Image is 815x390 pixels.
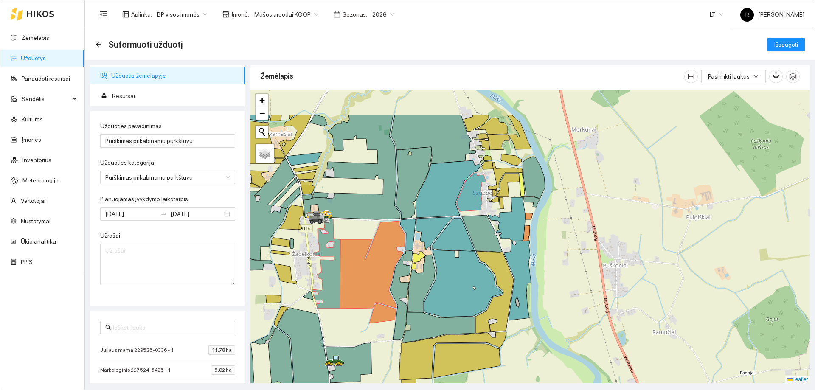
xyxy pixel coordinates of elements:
[109,38,183,51] span: Suformuoti užduotį
[100,11,107,18] span: menu-fold
[21,238,56,245] a: Ūkio analitika
[22,75,70,82] a: Panaudoti resursai
[22,136,41,143] a: Įmonės
[774,40,798,49] span: Išsaugoti
[685,73,697,80] span: column-width
[21,197,45,204] a: Vartotojai
[112,87,239,104] span: Resursai
[254,8,318,21] span: Mūšos aruodai KOOP
[100,231,120,240] label: Užrašai
[22,90,70,107] span: Sandėlis
[100,158,154,167] label: Užduoties kategorija
[787,376,808,382] a: Leaflet
[256,144,274,163] a: Layers
[753,73,759,80] span: down
[95,41,102,48] div: Atgal
[259,95,265,106] span: +
[259,108,265,118] span: −
[95,6,112,23] button: menu-fold
[261,64,684,88] div: Žemėlapis
[208,345,235,355] span: 11.78 ha
[334,11,340,18] span: calendar
[122,11,129,18] span: layout
[22,116,43,123] a: Kultūros
[100,346,178,354] span: Juliaus mama 229525-0336 - 1
[684,70,698,83] button: column-width
[105,209,157,219] input: Planuojamas įvykdymo laikotarpis
[105,171,230,184] span: Purškimas prikabinamu purkštuvu
[111,67,239,84] span: Užduotis žemėlapyje
[21,55,46,62] a: Užduotys
[222,11,229,18] span: shop
[100,122,162,131] label: Užduoties pavadinimas
[745,8,749,22] span: R
[113,323,230,332] input: Ieškoti lauko
[22,34,49,41] a: Žemėlapis
[131,10,152,19] span: Aplinka :
[231,10,249,19] span: Įmonė :
[21,218,51,224] a: Nustatymai
[256,126,268,138] button: Initiate a new search
[171,209,222,219] input: Pabaigos data
[710,8,723,21] span: LT
[22,177,59,184] a: Meteorologija
[100,244,235,285] textarea: Užrašai
[343,10,367,19] span: Sezonas :
[157,8,207,21] span: BP visos įmonės
[708,72,750,81] span: Pasirinkti laukus
[100,195,188,204] label: Planuojamas įvykdymo laikotarpis
[740,11,804,18] span: [PERSON_NAME]
[100,134,235,148] input: Užduoties pavadinimas
[160,210,167,217] span: to
[767,38,805,51] button: Išsaugoti
[95,41,102,48] span: arrow-left
[372,8,394,21] span: 2026
[160,210,167,217] span: swap-right
[22,157,51,163] a: Inventorius
[105,325,111,331] span: search
[256,94,268,107] a: Zoom in
[256,107,268,120] a: Zoom out
[211,365,235,375] span: 5.82 ha
[100,366,175,374] span: Narkologinis 227524-5425 - 1
[701,70,766,83] button: Pasirinkti laukusdown
[21,258,33,265] a: PPIS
